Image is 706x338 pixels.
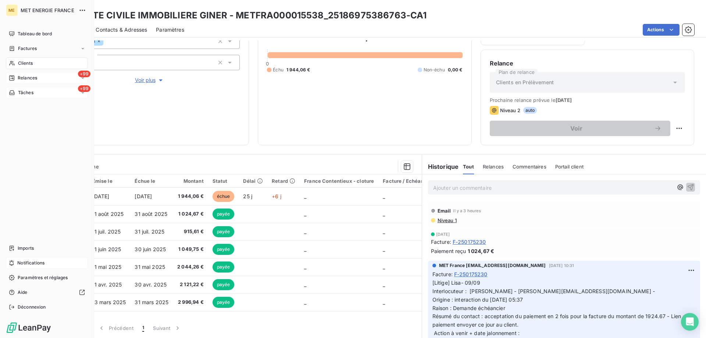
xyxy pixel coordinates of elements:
span: Tâches [18,89,33,96]
span: Tableau de bord [18,31,52,37]
h6: Historique [422,162,459,171]
span: payée [213,209,235,220]
span: Paramètres [156,26,184,33]
span: 11 juin 2025 [92,246,121,252]
span: +6 j [272,193,281,199]
span: Tout [463,164,474,170]
span: 11 août 2025 [92,211,124,217]
span: 1 024,67 € [468,247,495,255]
span: Prochaine relance prévue le [490,97,685,103]
span: Paramètres et réglages [18,274,68,281]
div: Statut [213,178,235,184]
span: Relances [18,75,37,81]
span: 1 049,75 € [177,246,204,253]
span: MET France [EMAIL_ADDRESS][DOMAIN_NAME] [439,262,546,269]
span: Notifications [17,260,44,266]
span: _ [383,281,385,288]
span: 11 avr. 2025 [92,281,122,288]
span: Commentaires [513,164,546,170]
span: payée [213,261,235,273]
span: [DATE] [135,193,152,199]
div: France Contentieux - cloture [304,178,374,184]
button: Suivant [149,320,186,336]
span: _ [383,193,385,199]
span: 30 avr. 2025 [135,281,167,288]
span: 11 mai 2025 [92,264,122,270]
span: 915,61 € [177,228,204,235]
span: 31 juil. 2025 [135,228,164,235]
span: Facture : [432,270,453,278]
input: Ajouter une valeur [103,38,109,45]
span: _ [383,211,385,217]
span: Aide [18,289,28,296]
span: _ [383,264,385,270]
button: Voir [490,121,670,136]
div: ME [6,4,18,16]
span: il y a 3 heures [453,209,481,213]
a: Aide [6,287,88,298]
button: Actions [643,24,680,36]
span: +99 [78,85,90,92]
div: Facture / Echéancier [383,178,433,184]
span: +99 [78,71,90,77]
div: Échue le [135,178,168,184]
span: Factures [18,45,37,52]
span: _ [304,264,306,270]
span: _ [304,299,306,305]
img: Logo LeanPay [6,322,51,334]
span: [DATE] [556,97,572,103]
span: Portail client [555,164,584,170]
div: Montant [177,178,204,184]
span: 31 mars 2025 [135,299,168,305]
span: Facture : [431,238,451,246]
span: Email [438,208,451,214]
span: [DATE] [436,232,450,236]
span: 11 juil. 2025 [92,228,121,235]
span: Déconnexion [18,304,46,310]
span: 2 044,26 € [177,263,204,271]
span: _ [383,299,385,305]
span: échue [213,191,235,202]
h3: SOCIETE CIVILE IMMOBILIERE GINER - METFRA000015538_25186975386763-CA1 [65,9,427,22]
span: Paiement reçu [431,247,466,255]
span: [DATE] [92,193,110,199]
span: _ [304,193,306,199]
button: Précédent [93,320,138,336]
span: payée [213,279,235,290]
span: _ [383,228,385,235]
span: 13 mars 2025 [92,299,126,305]
span: payée [213,226,235,237]
span: 1 024,67 € [177,210,204,218]
span: _ [383,246,385,252]
span: Voir [499,125,654,131]
span: 25 j [243,193,252,199]
span: Non-échu [424,67,445,73]
div: Délai [243,178,263,184]
span: Relances [483,164,504,170]
span: payée [213,244,235,255]
span: Niveau 1 [437,217,457,223]
span: 31 mai 2025 [135,264,165,270]
button: 1 [138,320,149,336]
span: 1 944,06 € [286,67,310,73]
span: payée [213,297,235,308]
span: 1 [142,324,144,332]
span: F-250175230 [454,270,488,278]
span: _ [304,228,306,235]
div: Émise le [92,178,126,184]
span: Clients en Prélèvement [496,79,554,86]
button: Voir plus [59,76,240,84]
span: 2 996,94 € [177,299,204,306]
span: auto [523,107,537,114]
span: 1 944,06 € [177,193,204,200]
div: Retard [272,178,295,184]
span: 2 121,22 € [177,281,204,288]
h6: Relance [490,59,685,68]
span: Niveau 2 [500,107,520,113]
span: Contacts & Adresses [96,26,147,33]
span: 31 août 2025 [135,211,167,217]
div: Open Intercom Messenger [681,313,699,331]
span: F-250175230 [453,238,486,246]
span: 0 [266,61,269,67]
span: _ [304,281,306,288]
